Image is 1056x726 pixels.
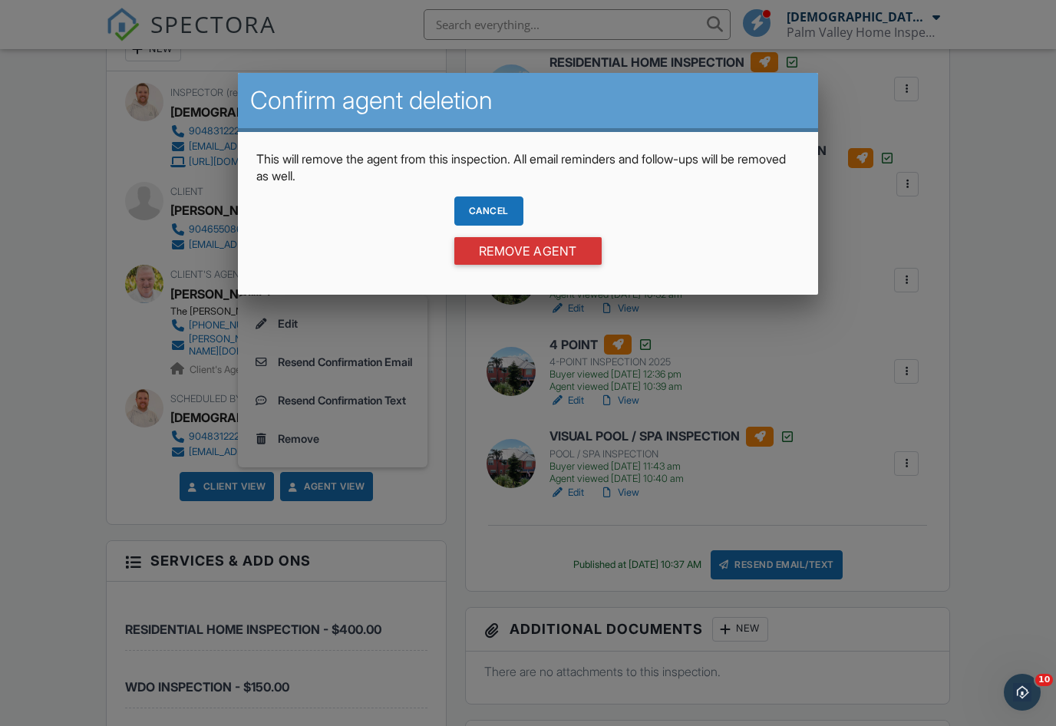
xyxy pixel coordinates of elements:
input: Remove Agent [454,237,602,265]
h2: Confirm agent deletion [250,85,807,116]
iframe: Intercom live chat [1004,674,1041,711]
span: 10 [1035,674,1053,686]
p: This will remove the agent from this inspection. All email reminders and follow-ups will be remov... [256,150,800,185]
div: Cancel [454,196,523,226]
